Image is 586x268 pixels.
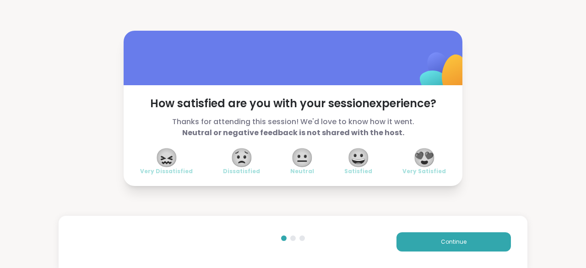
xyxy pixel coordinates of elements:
[291,149,314,166] span: 😐
[223,168,260,175] span: Dissatisfied
[396,232,511,252] button: Continue
[140,96,446,111] span: How satisfied are you with your session experience?
[230,149,253,166] span: 😟
[155,149,178,166] span: 😖
[182,127,404,138] b: Neutral or negative feedback is not shared with the host.
[347,149,370,166] span: 😀
[140,168,193,175] span: Very Dissatisfied
[398,28,489,120] img: ShareWell Logomark
[344,168,372,175] span: Satisfied
[441,238,467,246] span: Continue
[402,168,446,175] span: Very Satisfied
[413,149,436,166] span: 😍
[290,168,314,175] span: Neutral
[140,116,446,138] span: Thanks for attending this session! We'd love to know how it went.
